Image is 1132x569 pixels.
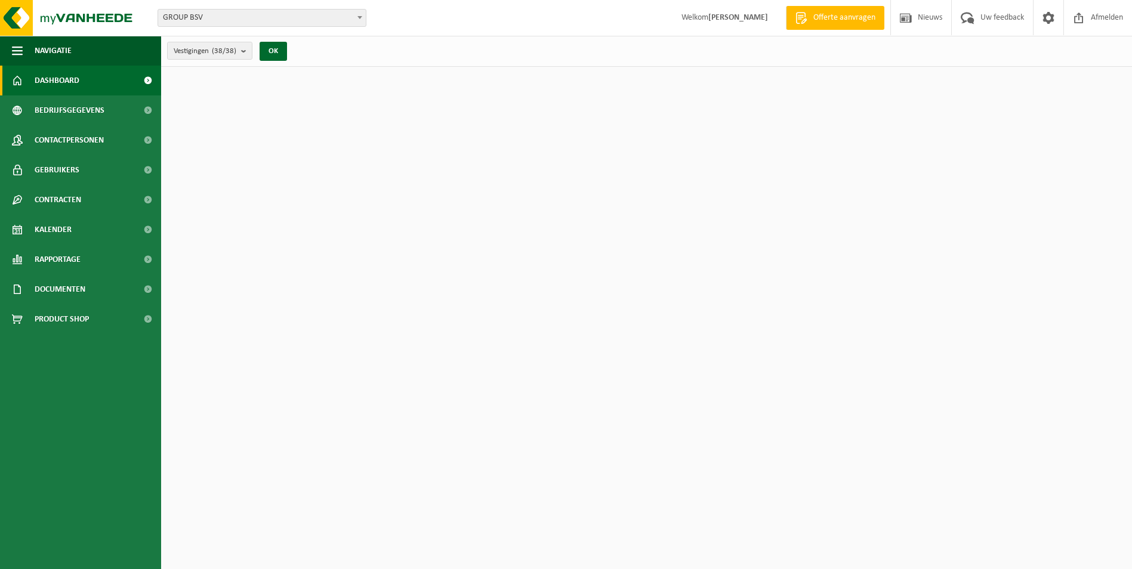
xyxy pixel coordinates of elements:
button: Vestigingen(38/38) [167,42,252,60]
span: GROUP BSV [158,9,366,27]
span: Navigatie [35,36,72,66]
span: Contactpersonen [35,125,104,155]
strong: [PERSON_NAME] [708,13,768,22]
span: Contracten [35,185,81,215]
span: Offerte aanvragen [810,12,878,24]
span: Bedrijfsgegevens [35,95,104,125]
span: Documenten [35,274,85,304]
count: (38/38) [212,47,236,55]
span: Gebruikers [35,155,79,185]
span: Vestigingen [174,42,236,60]
a: Offerte aanvragen [786,6,884,30]
iframe: chat widget [6,543,199,569]
button: OK [260,42,287,61]
span: Kalender [35,215,72,245]
span: Product Shop [35,304,89,334]
span: Dashboard [35,66,79,95]
span: Rapportage [35,245,81,274]
span: GROUP BSV [158,10,366,26]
